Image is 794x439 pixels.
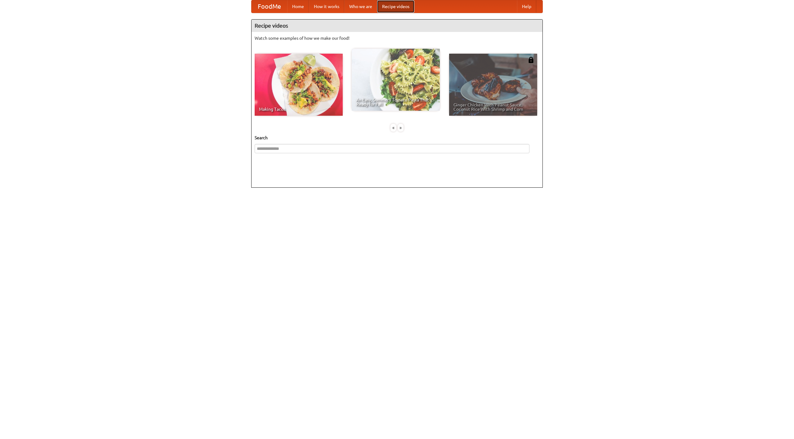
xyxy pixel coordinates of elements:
a: An Easy, Summery Tomato Pasta That's Ready for Fall [352,49,440,111]
div: » [398,124,404,132]
a: How it works [309,0,344,13]
p: Watch some examples of how we make our food! [255,35,539,41]
a: Help [517,0,536,13]
div: « [390,124,396,132]
a: Home [287,0,309,13]
a: Recipe videos [377,0,414,13]
a: Who we are [344,0,377,13]
a: Making Tacos [255,54,343,116]
img: 483408.png [528,57,534,63]
span: An Easy, Summery Tomato Pasta That's Ready for Fall [356,98,435,106]
span: Making Tacos [259,107,338,111]
a: FoodMe [252,0,287,13]
h4: Recipe videos [252,20,542,32]
h5: Search [255,135,539,141]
